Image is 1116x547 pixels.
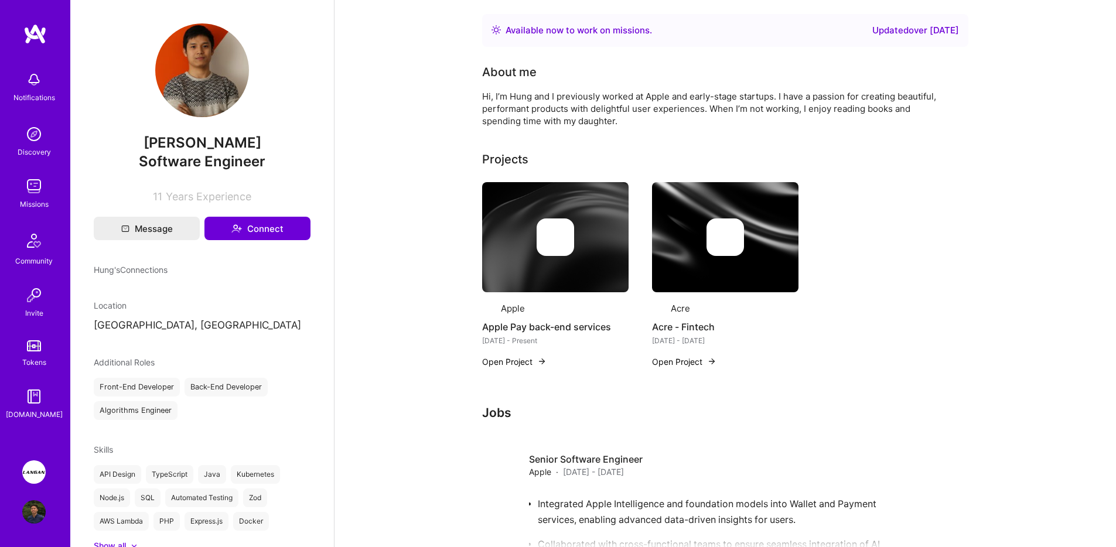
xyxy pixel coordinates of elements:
[563,466,624,478] span: [DATE] - [DATE]
[94,357,155,367] span: Additional Roles
[94,445,113,454] span: Skills
[482,302,496,316] img: Company logo
[94,264,168,276] span: Hung's Connections
[482,63,537,81] div: About me
[506,23,652,37] div: Available now to work on missions .
[146,465,193,484] div: TypeScript
[18,146,51,158] div: Discovery
[707,357,716,366] img: arrow-right
[671,302,690,314] div: Acre
[153,512,180,531] div: PHP
[185,378,268,396] div: Back-End Developer
[94,401,178,420] div: Algorithms Engineer
[482,182,629,292] img: cover
[94,134,310,152] span: [PERSON_NAME]
[13,91,55,104] div: Notifications
[204,217,310,240] button: Connect
[22,500,46,524] img: User Avatar
[94,217,200,240] button: Message
[231,223,242,234] i: icon Connect
[482,151,528,168] div: Projects
[22,460,46,484] img: Langan: AI-Copilot for Environmental Site Assessment
[872,23,959,37] div: Updated over [DATE]
[482,90,951,127] div: Hi, I’m Hung and I previously worked at Apple and early-stage startups. I have a passion for crea...
[22,385,46,408] img: guide book
[19,500,49,524] a: User Avatar
[529,466,551,478] span: Apple
[501,302,525,314] div: Apple
[94,378,180,396] div: Front-End Developer
[556,466,558,478] span: ·
[529,453,643,466] h4: Senior Software Engineer
[652,355,716,368] button: Open Project
[15,255,53,267] div: Community
[165,488,238,507] div: Automated Testing
[121,224,129,233] i: icon Mail
[231,465,280,484] div: Kubernetes
[652,302,666,316] img: Company logo
[652,182,798,292] img: cover
[707,218,744,256] img: Company logo
[22,175,46,198] img: teamwork
[652,334,798,347] div: [DATE] - [DATE]
[482,319,629,334] h4: Apple Pay back-end services
[94,465,141,484] div: API Design
[94,299,310,312] div: Location
[652,319,798,334] h4: Acre - Fintech
[492,25,501,35] img: Availability
[155,23,249,117] img: User Avatar
[22,283,46,307] img: Invite
[537,218,574,256] img: Company logo
[22,122,46,146] img: discovery
[233,512,269,531] div: Docker
[23,23,47,45] img: logo
[139,153,265,170] span: Software Engineer
[27,340,41,351] img: tokens
[153,190,162,203] span: 11
[166,190,251,203] span: Years Experience
[185,512,228,531] div: Express.js
[20,227,48,255] img: Community
[22,68,46,91] img: bell
[94,319,310,333] p: [GEOGRAPHIC_DATA], [GEOGRAPHIC_DATA]
[135,488,161,507] div: SQL
[25,307,43,319] div: Invite
[6,408,63,420] div: [DOMAIN_NAME]
[537,357,547,366] img: arrow-right
[19,460,49,484] a: Langan: AI-Copilot for Environmental Site Assessment
[482,334,629,347] div: [DATE] - Present
[20,198,49,210] div: Missions
[94,488,130,507] div: Node.js
[482,355,547,368] button: Open Project
[94,512,149,531] div: AWS Lambda
[482,405,968,420] h3: Jobs
[22,356,46,368] div: Tokens
[198,465,226,484] div: Java
[492,453,515,476] img: Company logo
[243,488,267,507] div: Zod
